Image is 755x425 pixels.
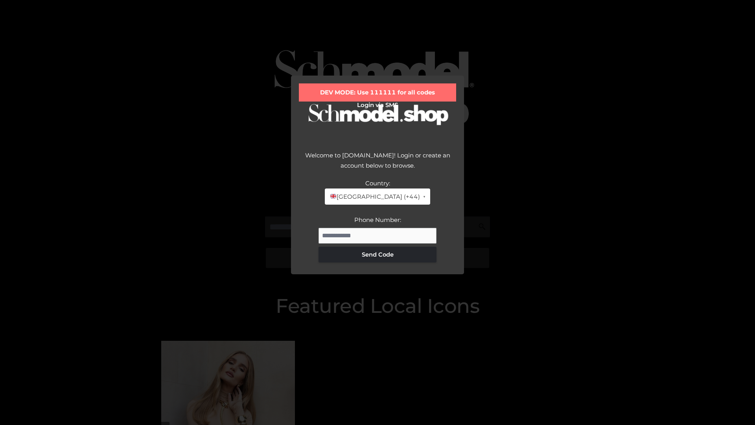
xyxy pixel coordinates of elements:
span: [GEOGRAPHIC_DATA] (+44) [330,192,420,202]
img: 🇬🇧 [330,193,336,199]
label: Country: [365,179,390,187]
div: DEV MODE: Use 111111 for all codes [299,83,456,102]
div: Welcome to [DOMAIN_NAME]! Login or create an account below to browse. [299,150,456,178]
button: Send Code [319,247,436,262]
h2: Login via SMS [299,102,456,109]
label: Phone Number: [354,216,401,224]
